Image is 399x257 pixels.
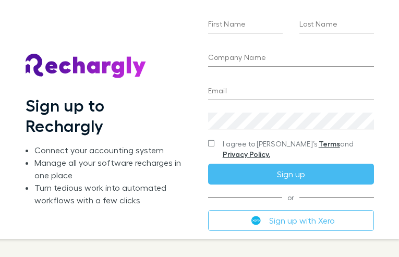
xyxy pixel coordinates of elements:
img: Rechargly's Logo [26,54,147,79]
li: Connect your accounting system [34,144,187,156]
span: I agree to [PERSON_NAME]’s and [223,139,374,160]
h1: Sign up to Rechargly [26,95,187,136]
li: Turn tedious work into automated workflows with a few clicks [34,181,187,206]
button: Sign up [208,164,374,185]
img: Xero's logo [251,216,261,225]
span: or [208,197,374,198]
a: Terms [319,139,340,148]
button: Sign up with Xero [208,210,374,231]
li: Manage all your software recharges in one place [34,156,187,181]
a: Privacy Policy. [223,150,270,158]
